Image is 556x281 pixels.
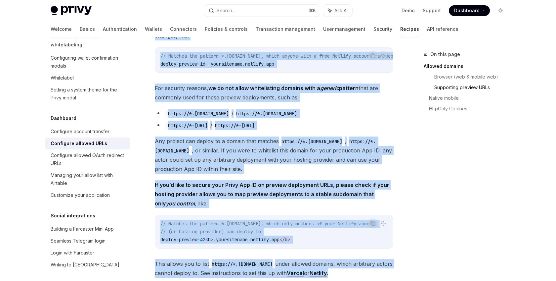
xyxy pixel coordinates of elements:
[45,52,130,72] a: Configuring wallet confirmation modals
[155,182,389,207] strong: If you’d like to secure your Privy App ID on preview deployment URLs, please check if your hostin...
[45,189,130,201] a: Customize your application
[170,21,197,37] a: Connectors
[200,61,205,67] span: id
[323,5,352,17] button: Ask AI
[248,237,250,243] span: .
[155,259,393,278] span: This allows you to list under allowed domains, which arbitrary actors cannot deploy to. See instr...
[379,219,388,228] button: Ask AI
[245,61,264,67] span: netlify
[434,72,511,82] a: Browser (web & mobile web)
[427,21,458,37] a: API reference
[285,237,287,243] span: b
[45,259,130,271] a: Writing to [GEOGRAPHIC_DATA]
[495,5,506,16] button: Toggle dark mode
[51,151,126,167] div: Configure allowed OAuth redirect URLs
[269,237,272,243] span: .
[368,51,377,60] button: Copy the contents from the code block
[45,84,130,104] a: Setting a system theme for the Privy modal
[160,229,261,235] span: // (or hosting provider) can deploy to
[51,6,92,15] img: light logo
[234,110,300,117] code: https://*.[DOMAIN_NAME]
[212,122,257,129] code: https://*-[URL]
[205,61,211,67] span: --
[155,121,393,130] li: /
[45,72,130,84] a: Whitelabel
[272,237,279,243] span: app
[213,237,216,243] span: .
[400,21,419,37] a: Recipes
[155,137,393,174] span: Any project can deploy to a domain that matches , , or similar. If you were to whitelist this dom...
[160,61,176,67] span: deploy
[424,61,511,72] a: Allowed domains
[429,93,511,103] a: Native mobile
[279,138,345,145] code: https://*.[DOMAIN_NAME]
[51,86,126,102] div: Setting a system theme for the Privy modal
[155,84,393,102] span: For security reasons, that are commonly used for these preview deployments, such as:
[242,61,245,67] span: .
[51,237,106,245] div: Seamless Telegram login
[217,7,235,15] div: Search...
[197,237,200,243] span: -
[216,237,248,243] span: yoursitename
[309,8,316,13] span: ⌘ K
[264,61,266,67] span: .
[51,114,76,122] h5: Dashboard
[103,21,137,37] a: Authentication
[449,5,490,16] a: Dashboard
[205,21,248,37] a: Policies & controls
[160,221,377,227] span: // Matches the pattern *.[DOMAIN_NAME], which only members of your Netlify account
[160,53,409,59] span: // Matches the pattern *.[DOMAIN_NAME], which anyone with a free Netlify account can deploy to
[179,237,197,243] span: preview
[334,7,348,14] span: Ask AI
[250,237,269,243] span: netlify
[287,270,304,277] a: Vercel
[155,180,393,208] span: , like:
[310,270,327,277] a: Netlify
[429,103,511,114] a: HttpOnly Cookies
[51,212,95,220] h5: Social integrations
[45,169,130,189] a: Managing your allow list with Airtable
[323,21,365,37] a: User management
[145,21,162,37] a: Wallets
[434,82,511,93] a: Supporting preview URLs
[179,61,197,67] span: preview
[211,237,213,243] span: >
[208,237,211,243] span: b
[279,237,285,243] span: </
[423,7,441,14] a: Support
[176,237,179,243] span: -
[51,21,72,37] a: Welcome
[51,74,74,82] div: Whitelabel
[166,200,195,207] em: you control
[256,21,315,37] a: Transaction management
[176,61,179,67] span: -
[266,61,274,67] span: app
[320,85,339,91] em: generic
[368,219,377,228] button: Copy the contents from the code block
[155,109,393,118] li: /
[45,149,130,169] a: Configure allowed OAuth redirect URLs
[200,237,205,243] span: 42
[208,85,359,91] strong: we do not allow whitelisting domains with a pattern
[51,54,126,70] div: Configuring wallet confirmation modals
[51,261,119,269] div: Writing to [GEOGRAPHIC_DATA]
[211,61,242,67] span: yoursitename
[51,140,107,147] div: Configure allowed URLs
[430,50,460,58] span: On this page
[379,51,388,60] button: Ask AI
[197,61,200,67] span: -
[373,21,392,37] a: Security
[165,110,232,117] code: https://*.[DOMAIN_NAME]
[45,126,130,138] a: Configure account transfer
[205,237,208,243] span: <
[209,260,275,268] code: https://*.[DOMAIN_NAME]
[160,237,176,243] span: deploy
[51,171,126,187] div: Managing your allow list with Airtable
[51,128,109,136] div: Configure account transfer
[51,249,94,257] div: Login with Farcaster
[402,7,415,14] a: Demo
[45,138,130,149] a: Configure allowed URLs
[204,5,320,17] button: Search...⌘K
[45,247,130,259] a: Login with Farcaster
[165,122,210,129] code: https://*-[URL]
